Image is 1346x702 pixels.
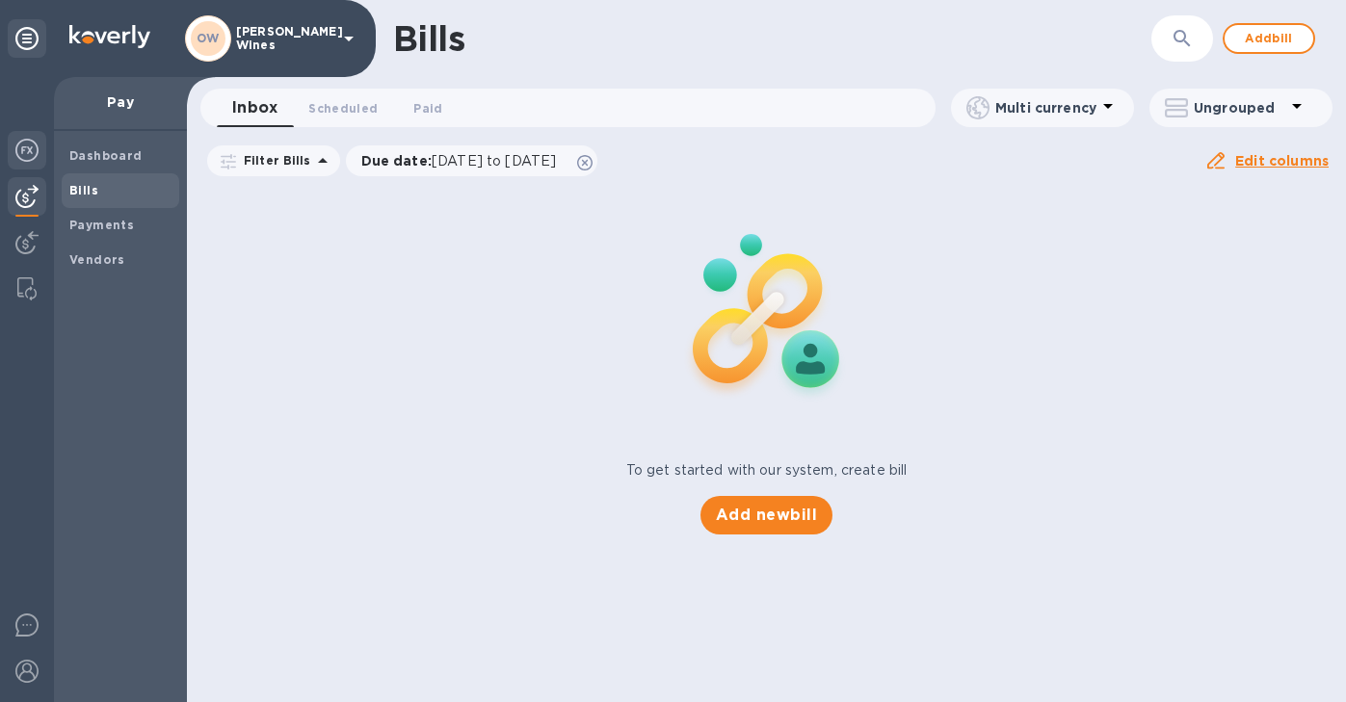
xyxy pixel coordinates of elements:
[716,504,817,527] span: Add new bill
[236,25,332,52] p: [PERSON_NAME] Wines
[432,153,556,169] span: [DATE] to [DATE]
[1240,27,1298,50] span: Add bill
[626,460,908,481] p: To get started with our system, create bill
[1235,153,1329,169] u: Edit columns
[8,19,46,58] div: Unpin categories
[69,218,134,232] b: Payments
[346,145,598,176] div: Due date:[DATE] to [DATE]
[15,139,39,162] img: Foreign exchange
[69,183,98,197] b: Bills
[232,94,277,121] span: Inbox
[197,31,220,45] b: OW
[308,98,378,118] span: Scheduled
[69,252,125,267] b: Vendors
[361,151,567,170] p: Due date :
[69,148,143,163] b: Dashboard
[69,92,172,112] p: Pay
[700,496,832,534] button: Add newbill
[413,98,442,118] span: Paid
[995,98,1096,117] p: Multi currency
[69,25,150,48] img: Logo
[236,152,311,169] p: Filter Bills
[393,18,464,59] h1: Bills
[1194,98,1285,117] p: Ungrouped
[1223,23,1315,54] button: Addbill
